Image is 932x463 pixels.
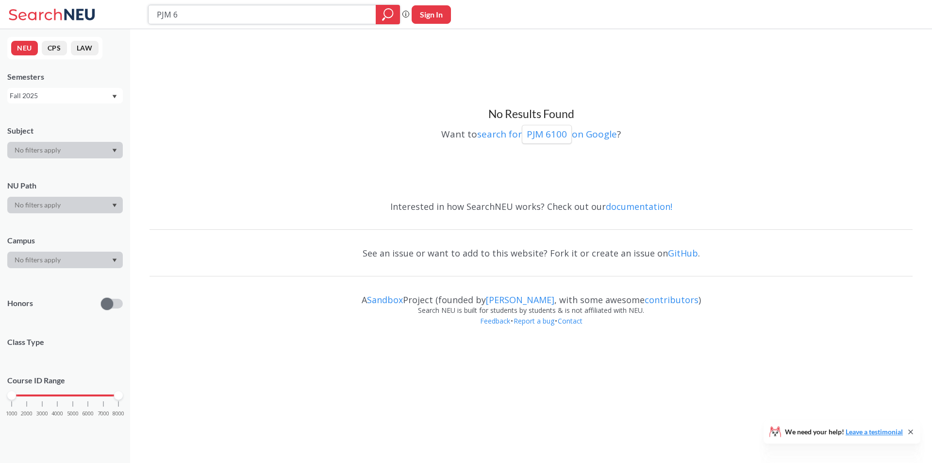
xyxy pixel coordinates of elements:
span: 7000 [98,411,109,416]
span: 3000 [36,411,48,416]
svg: Dropdown arrow [112,204,117,207]
a: Leave a testimonial [846,428,903,436]
p: PJM 6100 [527,128,567,141]
a: Report a bug [513,316,555,326]
span: 8000 [113,411,124,416]
h3: No Results Found [150,107,913,121]
svg: Dropdown arrow [112,149,117,153]
span: Class Type [7,337,123,347]
div: • • [150,316,913,341]
div: Semesters [7,71,123,82]
svg: Dropdown arrow [112,258,117,262]
span: We need your help! [785,429,903,435]
div: Campus [7,235,123,246]
div: See an issue or want to add to this website? Fork it or create an issue on . [150,239,913,267]
input: Class, professor, course number, "phrase" [156,6,369,23]
a: Sandbox [367,294,403,306]
a: Contact [557,316,583,326]
div: Dropdown arrow [7,197,123,213]
div: Dropdown arrow [7,142,123,158]
svg: Dropdown arrow [112,95,117,99]
button: NEU [11,41,38,55]
div: A Project (founded by , with some awesome ) [150,286,913,305]
div: magnifying glass [376,5,400,24]
div: Dropdown arrow [7,252,123,268]
a: GitHub [668,247,698,259]
span: 1000 [6,411,17,416]
a: [PERSON_NAME] [486,294,554,306]
a: contributors [645,294,699,306]
div: Interested in how SearchNEU works? Check out our [150,192,913,221]
p: Honors [7,298,33,309]
span: 2000 [21,411,33,416]
div: NU Path [7,180,123,191]
div: Search NEU is built for students by students & is not affiliated with NEU. [150,305,913,316]
button: LAW [71,41,99,55]
div: Subject [7,125,123,136]
a: search forPJM 6100on Google [477,128,617,140]
div: Fall 2025Dropdown arrow [7,88,123,103]
a: documentation! [606,201,672,212]
svg: magnifying glass [382,8,394,21]
div: Want to ? [150,121,913,144]
span: 6000 [82,411,94,416]
button: Sign In [412,5,451,24]
a: Feedback [480,316,511,326]
p: Course ID Range [7,375,123,386]
span: 4000 [51,411,63,416]
button: CPS [42,41,67,55]
span: 5000 [67,411,79,416]
div: Fall 2025 [10,90,111,101]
